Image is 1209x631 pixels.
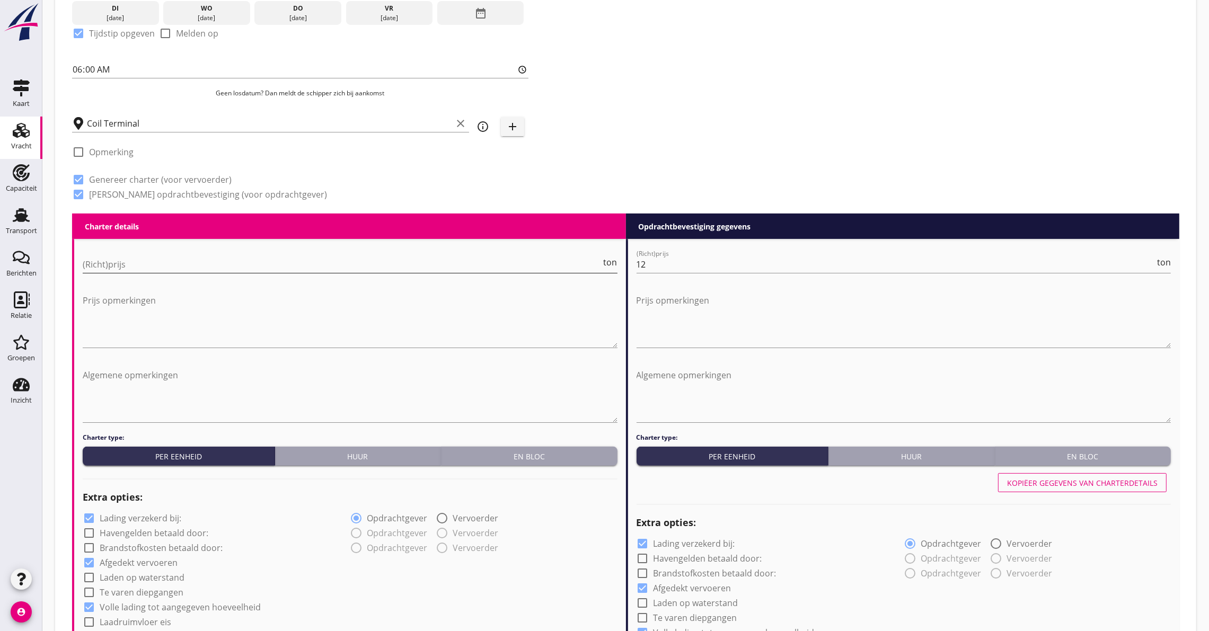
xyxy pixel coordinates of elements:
i: account_circle [11,601,32,623]
h4: Charter type: [83,433,617,442]
div: [DATE] [75,13,156,23]
button: Huur [828,447,995,466]
p: Geen losdatum? Dan meldt de schipper zich bij aankomst [72,88,528,98]
i: info_outline [476,120,489,133]
button: En bloc [441,447,617,466]
div: Groepen [7,354,35,361]
div: Transport [6,227,37,234]
div: Per eenheid [87,451,270,462]
label: Lading verzekerd bij: [100,513,181,523]
button: Per eenheid [637,447,829,466]
div: Kopiëer gegevens van charterdetails [1007,477,1158,488]
div: di [75,4,156,13]
div: Relatie [11,312,32,319]
div: [DATE] [348,13,430,23]
textarea: Algemene opmerkingen [637,367,1171,422]
label: Afgedekt vervoeren [654,583,731,593]
textarea: Prijs opmerkingen [83,292,617,348]
span: ton [1157,258,1171,266]
div: [DATE] [166,13,248,23]
div: Huur [279,451,437,462]
label: Te varen diepgangen [654,612,737,623]
label: Vervoerder [1007,538,1052,549]
label: Laden op waterstand [654,598,738,608]
label: Tijdstip opgeven [89,28,155,39]
label: Opmerking [89,147,134,157]
i: add [506,120,519,133]
label: Genereer charter (voor vervoerder) [89,174,232,185]
label: Lading verzekerd bij: [654,538,735,549]
label: Opdrachtgever [367,513,427,523]
label: Laden op waterstand [100,572,184,583]
label: Volle lading tot aangegeven hoeveelheid [100,602,261,612]
label: Vervoerder [453,513,498,523]
label: Laadruimvloer eis [100,617,171,627]
div: Vracht [11,143,32,149]
div: Kaart [13,100,30,107]
label: Brandstofkosten betaald door: [654,568,776,579]
img: logo-small.a267ee39.svg [2,3,40,42]
button: Huur [275,447,442,466]
textarea: Algemene opmerkingen [83,367,617,422]
label: [PERSON_NAME] opdrachtbevestiging (voor opdrachtgever) [89,189,327,200]
label: Havengelden betaald door: [100,528,208,538]
textarea: Prijs opmerkingen [637,292,1171,348]
input: (Richt)prijs [637,256,1155,273]
div: En bloc [445,451,613,462]
label: Havengelden betaald door: [654,553,762,564]
input: (Richt)prijs [83,256,602,273]
div: En bloc [999,451,1167,462]
input: Losplaats [87,115,452,132]
i: date_range [474,4,487,23]
button: Per eenheid [83,447,275,466]
span: ton [604,258,617,266]
div: Berichten [6,270,37,277]
label: Melden op [176,28,218,39]
h2: Extra opties: [83,490,617,504]
h2: Extra opties: [637,516,1171,530]
div: [DATE] [257,13,339,23]
label: Afgedekt vervoeren [100,557,178,568]
h4: Charter type: [637,433,1171,442]
button: En bloc [995,447,1171,466]
div: do [257,4,339,13]
div: wo [166,4,248,13]
label: Opdrachtgever [921,538,981,549]
i: clear [454,117,467,130]
div: Per eenheid [641,451,824,462]
div: vr [348,4,430,13]
label: Te varen diepgangen [100,587,183,598]
div: Capaciteit [6,185,37,192]
label: Brandstofkosten betaald door: [100,543,223,553]
div: Huur [833,451,990,462]
button: Kopiëer gegevens van charterdetails [998,473,1167,492]
div: Inzicht [11,397,32,404]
